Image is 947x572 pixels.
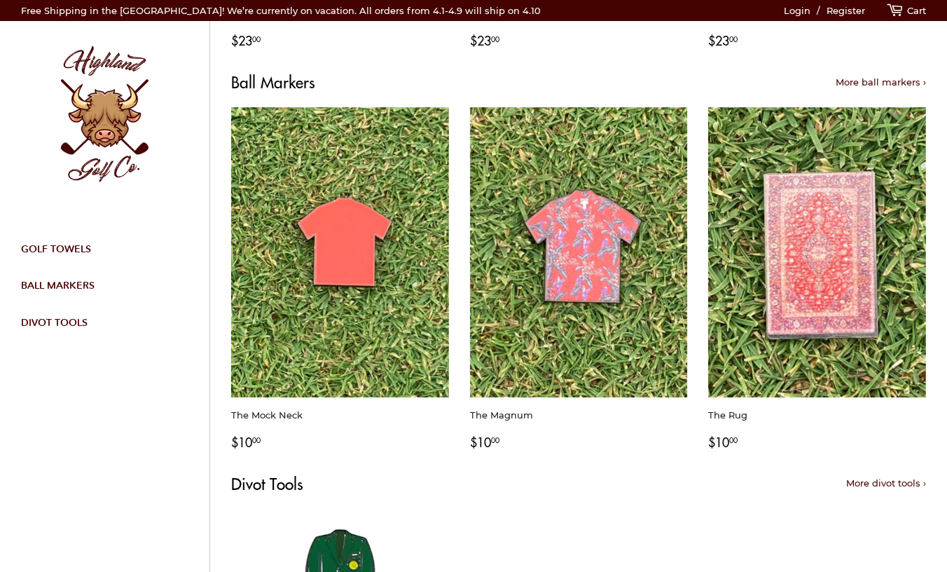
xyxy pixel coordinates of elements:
span: / [813,5,824,16]
img: The Magnum [470,107,688,397]
a: More ball markers › [836,76,926,88]
a: Register [827,5,865,16]
p: The Rug [708,408,926,423]
sup: 00 [491,33,499,44]
small: $10 [708,433,738,451]
small: $23 [708,32,738,49]
sup: 00 [729,33,738,44]
img: The Mock Neck [231,107,449,397]
small: $10 [231,433,261,451]
small: $23 [470,32,499,49]
img: The Rug [708,107,926,397]
small: $23 [231,32,261,49]
a: More divot tools › [846,477,926,489]
p: Ball Markers [231,71,691,93]
sup: 00 [252,33,261,44]
a: The Mock Neck The Mock Neck [231,107,449,451]
a: Divot Tools [11,304,188,341]
p: Divot Tools [231,472,691,495]
a: The Magnum The Magnum [470,107,688,451]
sup: 00 [729,434,738,445]
small: $10 [470,433,499,451]
p: Free Shipping in the [GEOGRAPHIC_DATA]! We’re currently on vacation. All orders from 4.1-4.9 will... [21,4,541,18]
a: Cart [886,5,926,16]
sup: 00 [252,434,261,445]
a: Golf Towels [11,231,188,267]
a: Ball Markers [11,267,188,304]
img: Highland Golf Co [21,32,188,199]
sup: 00 [491,434,499,445]
p: The Magnum [470,408,688,423]
p: The Mock Neck [231,408,449,423]
a: Login [784,5,810,16]
a: The Rug The Rug [708,107,926,451]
